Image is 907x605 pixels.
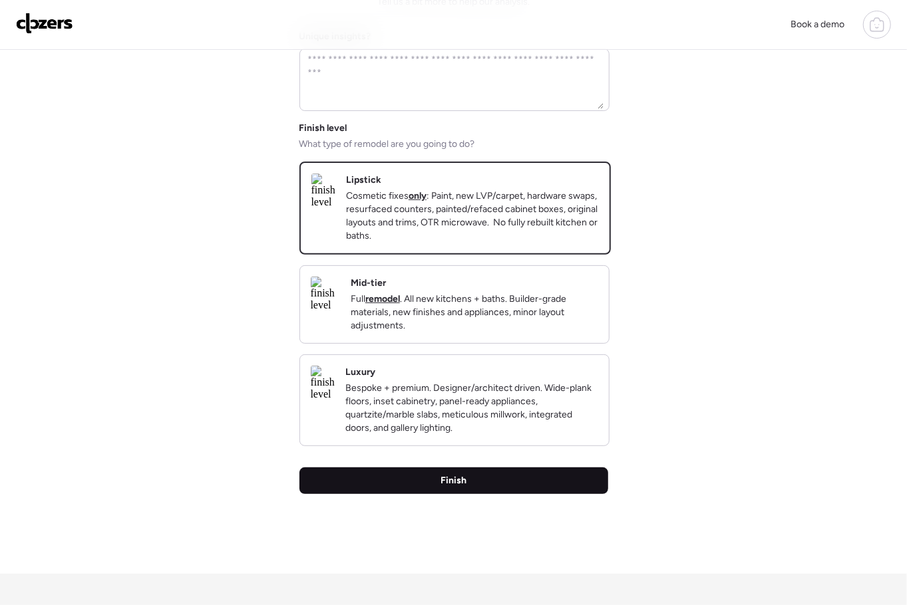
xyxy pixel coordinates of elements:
[16,13,73,34] img: Logo
[791,19,844,30] span: Book a demo
[311,366,335,400] img: finish level
[311,277,340,311] img: finish level
[345,382,598,435] p: Bespoke + premium. Designer/architect driven. Wide-plank floors, inset cabinetry, panel-ready app...
[345,366,375,379] h2: Luxury
[311,174,335,208] img: finish level
[409,190,427,201] strong: only
[346,174,381,187] h2: Lipstick
[351,277,386,290] h2: Mid-tier
[365,293,400,304] strong: remodel
[299,138,475,151] span: What type of remodel are you going to do?
[346,189,599,243] p: Cosmetic fixes : Paint, new LVP/carpet, hardware swaps, resurfaced counters, painted/refaced cabi...
[351,293,598,332] p: Full . All new kitchens + baths. Builder-grade materials, new finishes and appliances, minor layo...
[441,474,466,487] span: Finish
[299,122,347,135] span: Finish level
